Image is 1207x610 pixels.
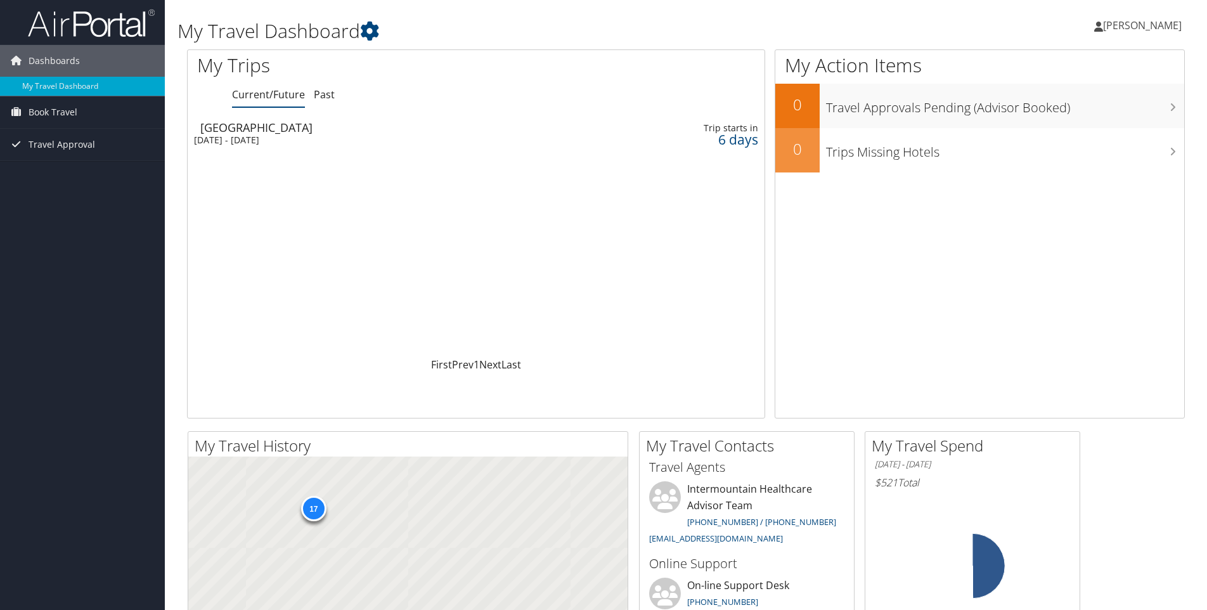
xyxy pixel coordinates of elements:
[775,94,820,115] h2: 0
[452,358,474,372] a: Prev
[29,129,95,160] span: Travel Approval
[875,476,1070,490] h6: Total
[1094,6,1194,44] a: [PERSON_NAME]
[687,596,758,607] a: [PHONE_NUMBER]
[646,435,854,457] h2: My Travel Contacts
[643,481,851,549] li: Intermountain Healthcare Advisor Team
[687,516,836,528] a: [PHONE_NUMBER] / [PHONE_NUMBER]
[194,134,543,146] div: [DATE] - [DATE]
[29,96,77,128] span: Book Travel
[872,435,1080,457] h2: My Travel Spend
[649,555,844,573] h3: Online Support
[775,84,1184,128] a: 0Travel Approvals Pending (Advisor Booked)
[775,52,1184,79] h1: My Action Items
[624,134,758,145] div: 6 days
[28,8,155,38] img: airportal-logo.png
[200,122,549,133] div: [GEOGRAPHIC_DATA]
[479,358,501,372] a: Next
[314,88,335,101] a: Past
[197,52,515,79] h1: My Trips
[826,137,1184,161] h3: Trips Missing Hotels
[1103,18,1182,32] span: [PERSON_NAME]
[775,138,820,160] h2: 0
[875,458,1070,470] h6: [DATE] - [DATE]
[474,358,479,372] a: 1
[775,128,1184,172] a: 0Trips Missing Hotels
[177,18,855,44] h1: My Travel Dashboard
[29,45,80,77] span: Dashboards
[232,88,305,101] a: Current/Future
[431,358,452,372] a: First
[300,496,326,521] div: 17
[501,358,521,372] a: Last
[875,476,898,490] span: $521
[649,458,844,476] h3: Travel Agents
[649,533,783,544] a: [EMAIL_ADDRESS][DOMAIN_NAME]
[195,435,628,457] h2: My Travel History
[624,122,758,134] div: Trip starts in
[826,93,1184,117] h3: Travel Approvals Pending (Advisor Booked)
